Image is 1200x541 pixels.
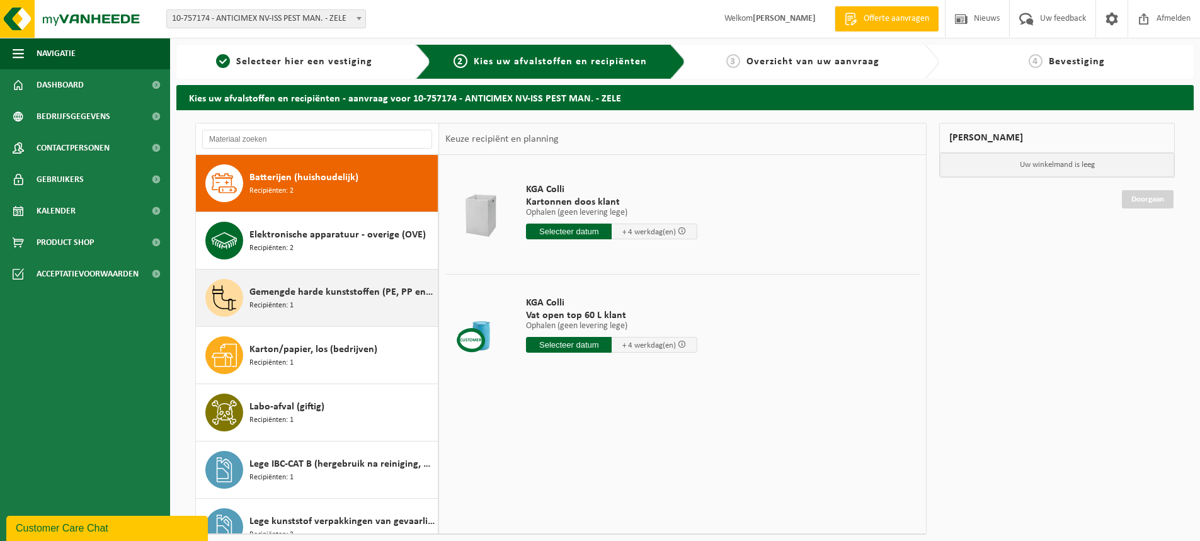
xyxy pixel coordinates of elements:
[176,85,1194,110] h2: Kies uw afvalstoffen en recipiënten - aanvraag voor 10-757174 - ANTICIMEX NV-ISS PEST MAN. - ZELE
[196,212,438,270] button: Elektronische apparatuur - overige (OVE) Recipiënten: 2
[474,57,647,67] span: Kies uw afvalstoffen en recipiënten
[196,327,438,384] button: Karton/papier, los (bedrijven) Recipiënten: 1
[196,384,438,441] button: Labo-afval (giftig) Recipiënten: 1
[249,399,324,414] span: Labo-afval (giftig)
[166,9,366,28] span: 10-757174 - ANTICIMEX NV-ISS PEST MAN. - ZELE
[183,54,406,69] a: 1Selecteer hier een vestiging
[1049,57,1105,67] span: Bevestiging
[622,228,676,236] span: + 4 werkdag(en)
[249,170,358,185] span: Batterijen (huishoudelijk)
[196,270,438,327] button: Gemengde harde kunststoffen (PE, PP en PVC), recycleerbaar (industrieel) Recipiënten: 1
[249,414,294,426] span: Recipiënten: 1
[249,285,435,300] span: Gemengde harde kunststoffen (PE, PP en PVC), recycleerbaar (industrieel)
[939,123,1175,153] div: [PERSON_NAME]
[622,341,676,350] span: + 4 werkdag(en)
[526,309,697,322] span: Vat open top 60 L klant
[249,242,294,254] span: Recipiënten: 2
[860,13,932,25] span: Offerte aanvragen
[216,54,230,68] span: 1
[249,457,435,472] span: Lege IBC-CAT B (hergebruik na reiniging, 2e keuze)
[249,472,294,484] span: Recipiënten: 1
[835,6,939,31] a: Offerte aanvragen
[249,529,294,541] span: Recipiënten: 3
[37,132,110,164] span: Contactpersonen
[6,513,210,541] iframe: chat widget
[37,38,76,69] span: Navigatie
[249,227,426,242] span: Elektronische apparatuur - overige (OVE)
[202,130,432,149] input: Materiaal zoeken
[526,337,612,353] input: Selecteer datum
[454,54,467,68] span: 2
[37,227,94,258] span: Product Shop
[746,57,879,67] span: Overzicht van uw aanvraag
[526,322,697,331] p: Ophalen (geen levering lege)
[753,14,816,23] strong: [PERSON_NAME]
[249,514,435,529] span: Lege kunststof verpakkingen van gevaarlijke stoffen
[726,54,740,68] span: 3
[249,357,294,369] span: Recipiënten: 1
[249,342,377,357] span: Karton/papier, los (bedrijven)
[1122,190,1174,208] a: Doorgaan
[526,208,697,217] p: Ophalen (geen levering lege)
[526,183,697,196] span: KGA Colli
[196,155,438,212] button: Batterijen (huishoudelijk) Recipiënten: 2
[439,123,565,155] div: Keuze recipiënt en planning
[167,10,365,28] span: 10-757174 - ANTICIMEX NV-ISS PEST MAN. - ZELE
[526,297,697,309] span: KGA Colli
[37,164,84,195] span: Gebruikers
[236,57,372,67] span: Selecteer hier een vestiging
[940,153,1174,177] p: Uw winkelmand is leeg
[196,441,438,499] button: Lege IBC-CAT B (hergebruik na reiniging, 2e keuze) Recipiënten: 1
[249,185,294,197] span: Recipiënten: 2
[1029,54,1043,68] span: 4
[37,195,76,227] span: Kalender
[37,69,84,101] span: Dashboard
[526,224,612,239] input: Selecteer datum
[526,196,697,208] span: Kartonnen doos klant
[249,300,294,312] span: Recipiënten: 1
[37,258,139,290] span: Acceptatievoorwaarden
[37,101,110,132] span: Bedrijfsgegevens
